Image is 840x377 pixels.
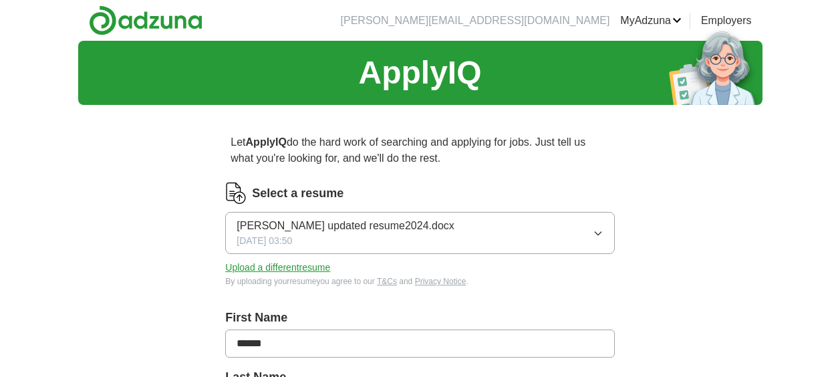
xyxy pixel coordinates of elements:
img: Adzuna logo [89,5,202,35]
span: [PERSON_NAME] updated resume2024.docx [237,218,454,234]
div: By uploading your resume you agree to our and . [225,275,614,287]
label: Select a resume [252,184,343,203]
img: CV Icon [225,182,247,204]
a: T&Cs [377,277,397,286]
a: Privacy Notice [415,277,466,286]
a: Employers [701,13,752,29]
a: MyAdzuna [620,13,682,29]
label: First Name [225,309,614,327]
strong: ApplyIQ [246,136,287,148]
li: [PERSON_NAME][EMAIL_ADDRESS][DOMAIN_NAME] [341,13,610,29]
button: [PERSON_NAME] updated resume2024.docx[DATE] 03:50 [225,212,614,254]
button: Upload a differentresume [225,261,330,275]
p: Let do the hard work of searching and applying for jobs. Just tell us what you're looking for, an... [225,129,614,172]
h1: ApplyIQ [358,49,481,97]
span: [DATE] 03:50 [237,234,292,248]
